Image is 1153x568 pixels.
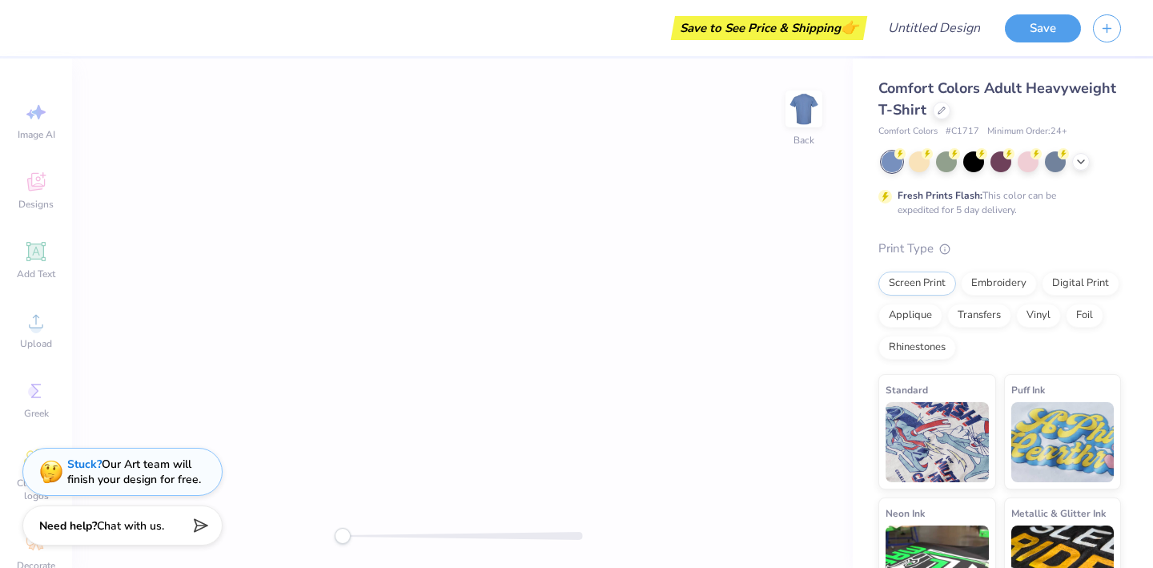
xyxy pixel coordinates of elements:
div: Save to See Price & Shipping [675,16,863,40]
div: Digital Print [1042,272,1119,296]
span: Metallic & Glitter Ink [1011,505,1106,522]
div: Applique [878,304,942,328]
div: Foil [1066,304,1103,328]
div: Accessibility label [335,528,351,544]
div: Transfers [947,304,1011,328]
img: Puff Ink [1011,402,1115,482]
strong: Fresh Prints Flash: [898,189,982,202]
strong: Stuck? [67,457,102,472]
span: Puff Ink [1011,381,1045,398]
span: Minimum Order: 24 + [987,125,1067,139]
span: Chat with us. [97,518,164,534]
input: Untitled Design [875,12,993,44]
img: Back [788,93,820,125]
span: 👉 [841,18,858,37]
button: Save [1005,14,1081,42]
span: Comfort Colors [878,125,938,139]
div: Our Art team will finish your design for free. [67,457,201,487]
span: Neon Ink [886,505,925,522]
span: Standard [886,381,928,398]
img: Standard [886,402,989,482]
div: Embroidery [961,272,1037,296]
div: Print Type [878,240,1121,258]
div: Screen Print [878,272,956,296]
div: This color can be expedited for 5 day delivery. [898,188,1095,217]
span: Comfort Colors Adult Heavyweight T-Shirt [878,79,1116,119]
div: Back [793,133,814,147]
div: Vinyl [1016,304,1061,328]
div: Rhinestones [878,336,956,360]
span: # C1717 [946,125,979,139]
strong: Need help? [39,518,97,534]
